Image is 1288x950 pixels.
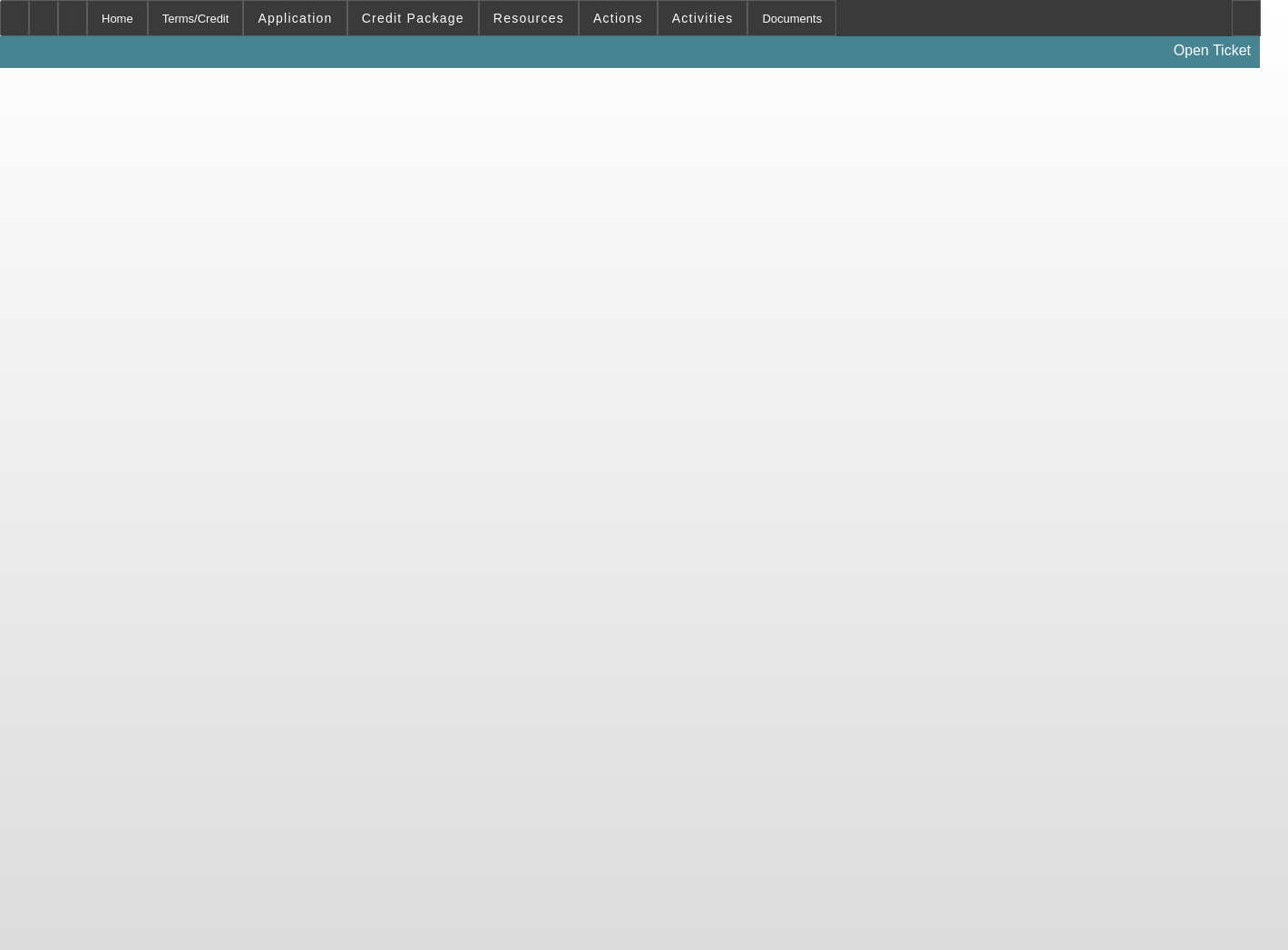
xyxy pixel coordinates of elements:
button: Actions [580,1,657,35]
span: Credit Package [362,11,464,25]
span: Activities [672,11,734,25]
span: Actions [593,11,643,25]
span: Resources [493,11,564,25]
button: Resources [480,1,578,35]
button: Application [244,1,346,35]
button: Credit Package [348,1,478,35]
span: Application [258,11,332,25]
button: Activities [659,1,747,35]
a: Open Ticket [1166,35,1258,66]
